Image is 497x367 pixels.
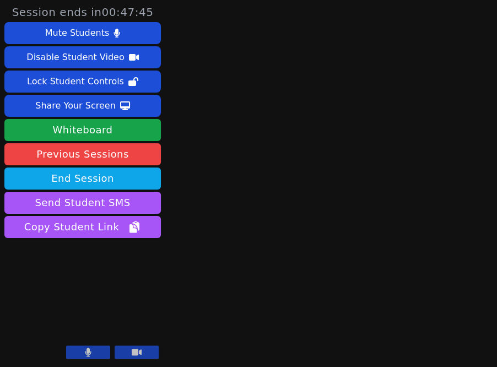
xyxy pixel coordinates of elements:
[26,48,124,66] div: Disable Student Video
[4,71,161,93] button: Lock Student Controls
[4,192,161,214] button: Send Student SMS
[4,143,161,165] a: Previous Sessions
[4,168,161,190] button: End Session
[12,4,154,20] span: Session ends in
[24,219,141,235] span: Copy Student Link
[4,119,161,141] button: Whiteboard
[4,46,161,68] button: Disable Student Video
[35,97,116,115] div: Share Your Screen
[45,24,109,42] div: Mute Students
[4,22,161,44] button: Mute Students
[4,95,161,117] button: Share Your Screen
[102,6,154,19] time: 00:47:45
[27,73,124,90] div: Lock Student Controls
[4,216,161,238] button: Copy Student Link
